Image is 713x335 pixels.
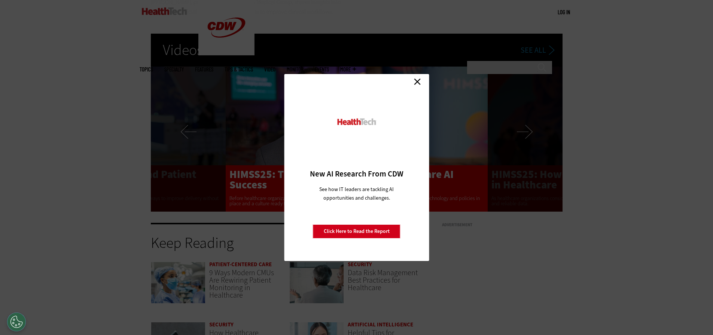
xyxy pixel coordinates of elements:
p: See how IT leaders are tackling AI opportunities and challenges. [310,185,403,202]
a: Close [412,76,423,87]
button: Open Preferences [7,313,26,331]
img: HealthTech_0.png [336,118,377,126]
h3: New AI Research From CDW [297,169,416,179]
div: Cookies Settings [7,313,26,331]
a: Click Here to Read the Report [313,224,400,239]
